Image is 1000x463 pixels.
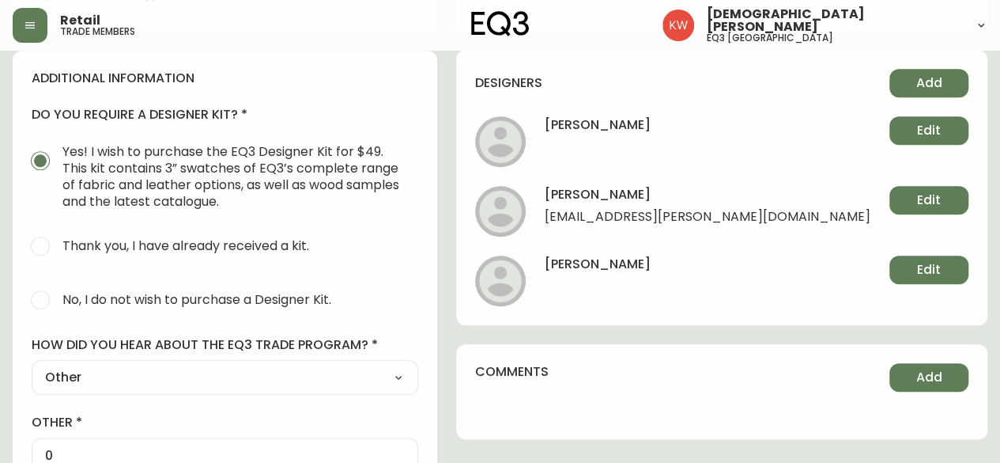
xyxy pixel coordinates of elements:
[889,363,968,392] button: Add
[545,210,870,230] span: [EMAIL_ADDRESS][PERSON_NAME][DOMAIN_NAME]
[60,14,100,27] span: Retail
[917,261,941,279] span: Edit
[889,256,968,284] button: Edit
[889,186,968,214] button: Edit
[62,237,309,254] span: Thank you, I have already received a kit.
[889,116,968,145] button: Edit
[916,369,942,386] span: Add
[707,8,962,33] span: [DEMOGRAPHIC_DATA][PERSON_NAME]
[471,11,530,36] img: logo
[707,33,833,43] h5: eq3 [GEOGRAPHIC_DATA]
[32,336,418,354] label: how did you hear about the eq3 trade program?
[662,9,694,41] img: f33162b67396b0982c40ce2a87247151
[917,122,941,139] span: Edit
[545,116,651,145] h4: [PERSON_NAME]
[475,74,542,92] h4: designers
[62,291,331,308] span: No, I do not wish to purchase a Designer Kit.
[916,74,942,92] span: Add
[545,186,870,210] h4: [PERSON_NAME]
[889,69,968,97] button: Add
[545,256,651,284] h4: [PERSON_NAME]
[917,192,941,209] span: Edit
[32,414,418,431] label: other
[60,27,135,36] h5: trade members
[32,70,418,87] h4: additional information
[62,143,406,210] span: Yes! I wish to purchase the EQ3 Designer Kit for $49. This kit contains 3” swatches of EQ3’s comp...
[475,363,549,381] h4: comments
[32,106,418,123] h4: do you require a designer kit?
